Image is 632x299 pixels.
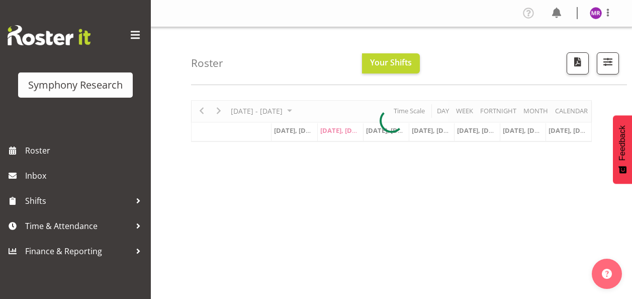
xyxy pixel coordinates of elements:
button: Filter Shifts [597,52,619,74]
button: Your Shifts [362,53,420,73]
span: Shifts [25,193,131,208]
span: Finance & Reporting [25,244,131,259]
span: Roster [25,143,146,158]
div: Symphony Research [28,78,123,93]
span: Inbox [25,168,146,183]
button: Download a PDF of the roster according to the set date range. [567,52,589,74]
span: Your Shifts [370,57,412,68]
span: Time & Attendance [25,218,131,234]
button: Feedback - Show survey [613,115,632,184]
span: Feedback [618,125,627,161]
h4: Roster [191,57,223,69]
img: help-xxl-2.png [602,269,612,279]
img: Rosterit website logo [8,25,91,45]
img: minu-rana11870.jpg [590,7,602,19]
